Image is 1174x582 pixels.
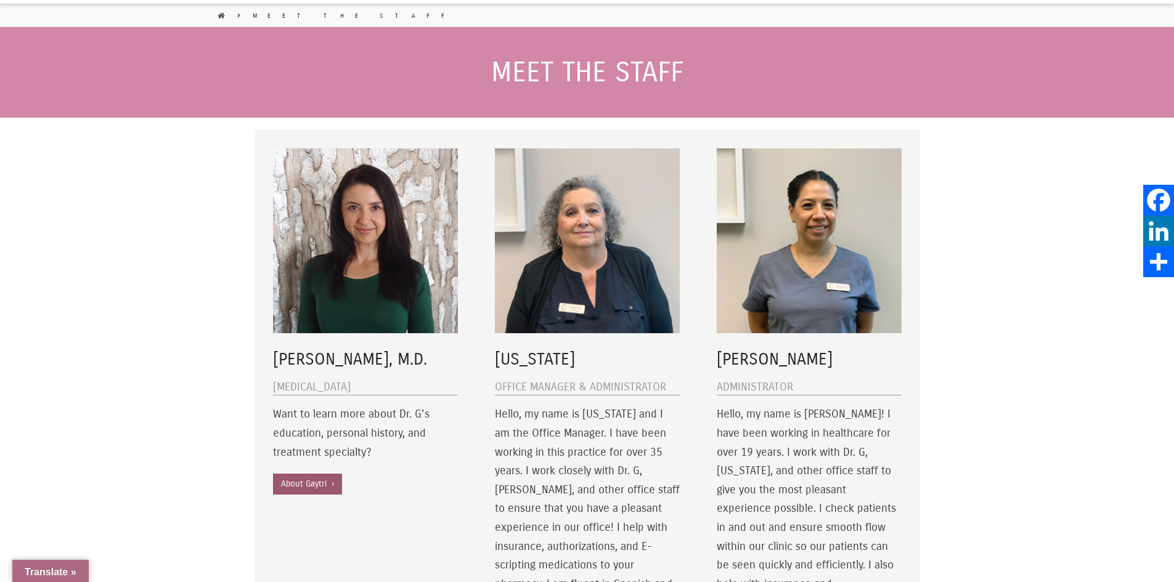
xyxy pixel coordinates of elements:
span: Translate » [25,567,76,577]
img: Team-DrG.jpg [273,148,458,333]
a: Facebook [1143,185,1174,216]
h5: [PERSON_NAME] [717,348,902,371]
a: Meet the Staff [253,12,456,20]
a: LinkedIn [1143,216,1174,246]
h6: Administrator [717,379,902,395]
div: Want to learn more about Dr. G's education, personal history, and treatment specialty? [273,148,458,507]
a: About Gaytri › [273,474,342,495]
h6: [MEDICAL_DATA] [273,379,458,395]
h5: [PERSON_NAME], M.D. [273,348,458,371]
h5: [US_STATE] [495,348,680,371]
img: Virginia.jpg [495,148,680,333]
h6: Office Manager & Administrator [495,379,680,395]
img: Mariana.jpg [717,148,902,333]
